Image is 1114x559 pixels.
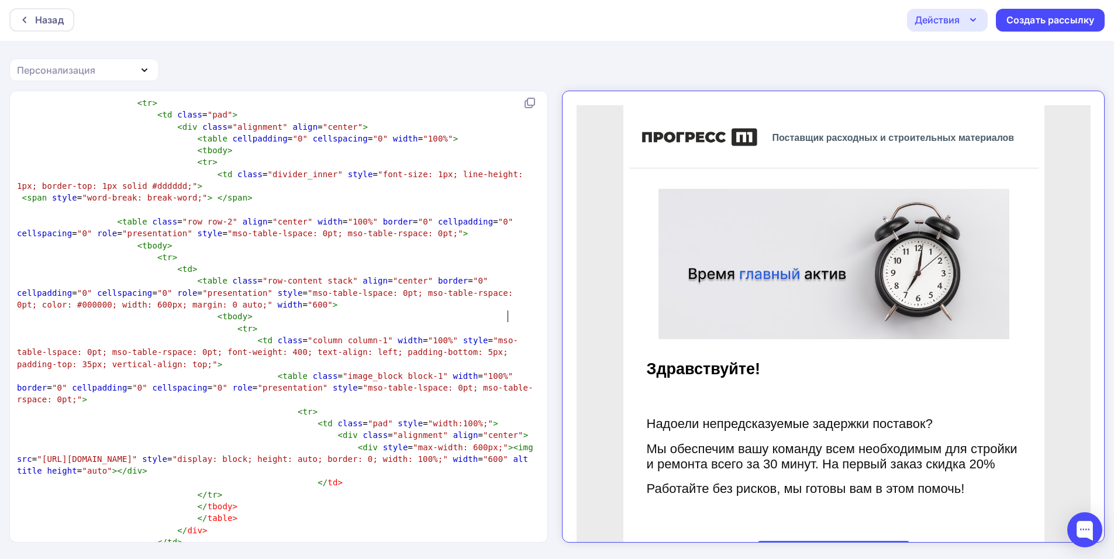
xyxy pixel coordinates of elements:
span: role [233,383,253,392]
span: "presentation" [122,229,192,238]
span: table [202,134,227,143]
span: cellspacing [17,229,72,238]
span: cellpadding [17,288,72,298]
span: cellspacing [152,383,207,392]
span: "mso-table-lspace: 0pt; mso-table-rspace: 0pt; font-weight: 400; text-align: left; padding-bottom... [17,336,518,369]
span: cellspacing [97,288,152,298]
span: td [222,170,232,179]
span: class [363,430,388,440]
span: table [122,217,147,226]
span: "0" [498,217,513,226]
span: < [198,146,203,155]
span: td [163,110,173,119]
span: > [493,419,498,428]
span: width [453,454,478,464]
span: < [22,193,27,202]
span: > [363,122,368,132]
span: div [363,443,378,452]
span: < [278,371,283,381]
span: role [97,229,117,238]
span: "display: block; height: auto; border: 0; width: 100%;" [173,454,448,464]
span: > [212,157,218,167]
span: class [233,276,258,285]
span: tbody [142,241,167,250]
span: tr [202,157,212,167]
span: align [243,217,268,226]
span: "divider_inner" [268,170,343,179]
div: Действия [915,13,960,27]
span: </ [198,513,208,523]
span: > [82,395,87,404]
span: > [227,146,233,155]
span: > [142,466,147,475]
span: > [167,87,173,96]
span: > [253,324,258,333]
p: Работайте без рисков, мы готовы вам в этом помочь! [75,381,449,396]
span: tr [243,324,253,333]
span: < [137,98,143,108]
span: "auto" [82,466,112,475]
span: div [182,122,198,132]
span: style [348,170,373,179]
span: < [237,324,243,333]
span: span [227,193,247,202]
span: "mso-table-lspace: 0pt; mso-table-rspace: 0pt;" [227,229,463,238]
span: "center" [323,122,363,132]
div: Создать рассылку [1006,13,1094,27]
span: > [167,241,173,250]
span: class [278,336,303,345]
span: class [202,122,227,132]
span: < [157,110,163,119]
span: cellpadding [233,134,288,143]
span: "alignment" [233,122,288,132]
span: </ [318,478,327,487]
span: = [17,193,253,202]
span: "row row-2" [182,217,237,226]
span: "pad" [208,110,233,119]
span: tr [163,253,173,262]
span: td [263,336,273,345]
span: "0" [292,134,308,143]
span: </ [218,193,227,202]
span: width [453,371,478,381]
span: = = = [17,134,458,143]
span: = = = = = = = = [17,217,518,238]
span: = [17,110,237,119]
span: ></ [112,466,127,475]
span: "100%" [483,371,513,381]
span: "0" [473,276,488,285]
span: "0" [132,383,147,392]
span: div [343,430,358,440]
span: > [177,537,182,547]
span: < [198,157,203,167]
span: < [358,443,363,452]
span: > [233,502,238,511]
span: > [313,407,318,416]
span: class [237,170,263,179]
span: > [453,134,458,143]
span: "row-content stack" [263,276,358,285]
span: "100%" [423,134,453,143]
span: width [393,134,418,143]
span: "600" [483,454,508,464]
span: "[URL][DOMAIN_NAME]" [37,454,137,464]
span: width [318,217,343,226]
span: = = [17,430,528,440]
span: > [333,300,338,309]
span: > [152,98,157,108]
span: "0" [418,217,433,226]
span: "0" [77,288,92,298]
span: border [438,276,468,285]
span: > [247,193,253,202]
div: Персонализация [17,63,95,77]
span: < [257,336,263,345]
span: border [383,217,413,226]
span: < [218,312,223,321]
span: > [218,490,223,499]
span: "0" [157,288,173,298]
span: < [218,170,223,179]
span: role [177,288,197,298]
span: tbody [208,502,233,511]
span: style [52,193,77,202]
span: "center" [483,430,523,440]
